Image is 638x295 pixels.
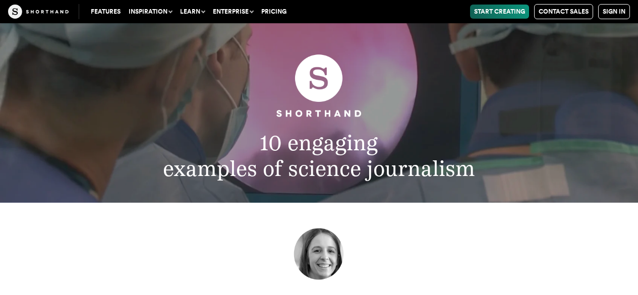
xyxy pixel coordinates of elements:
[176,5,209,19] button: Learn
[8,5,69,19] img: The Craft
[534,4,593,19] a: Contact Sales
[59,130,579,182] h2: 10 engaging examples of science journalism
[125,5,176,19] button: Inspiration
[598,4,630,19] a: Sign in
[470,5,529,19] a: Start Creating
[87,5,125,19] a: Features
[257,5,291,19] a: Pricing
[209,5,257,19] button: Enterprise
